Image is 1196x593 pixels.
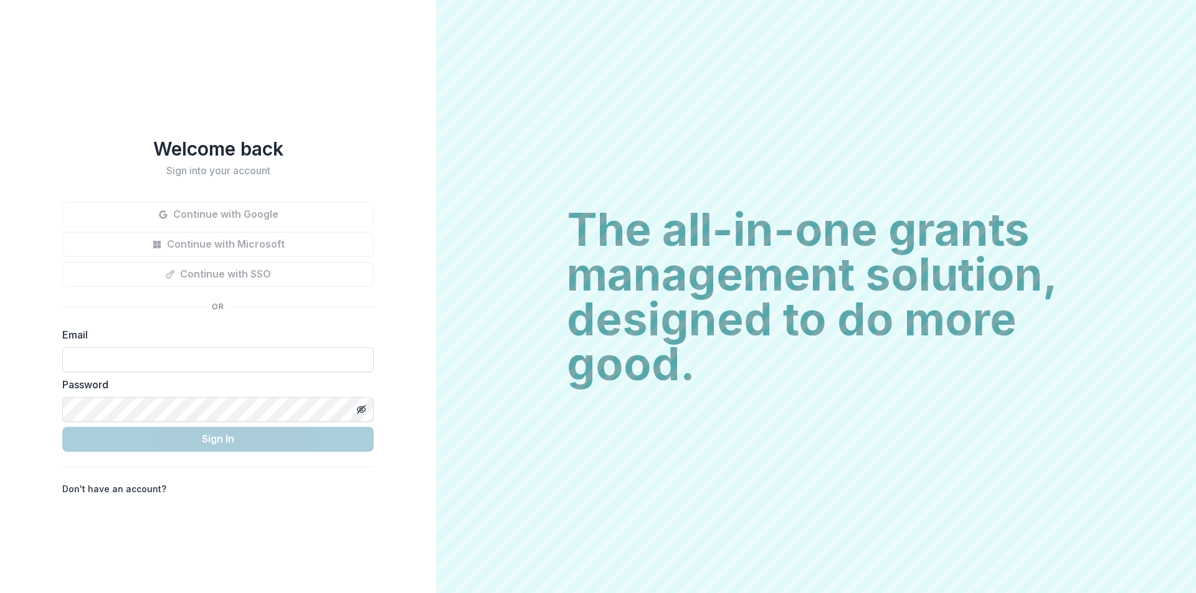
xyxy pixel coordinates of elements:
button: Continue with SSO [62,262,374,287]
button: Toggle password visibility [351,399,371,419]
button: Continue with Google [62,202,374,227]
label: Email [62,327,366,342]
button: Sign In [62,427,374,452]
label: Password [62,377,366,392]
h1: Welcome back [62,138,374,160]
h2: Sign into your account [62,165,374,177]
button: Continue with Microsoft [62,232,374,257]
p: Don't have an account? [62,482,166,495]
